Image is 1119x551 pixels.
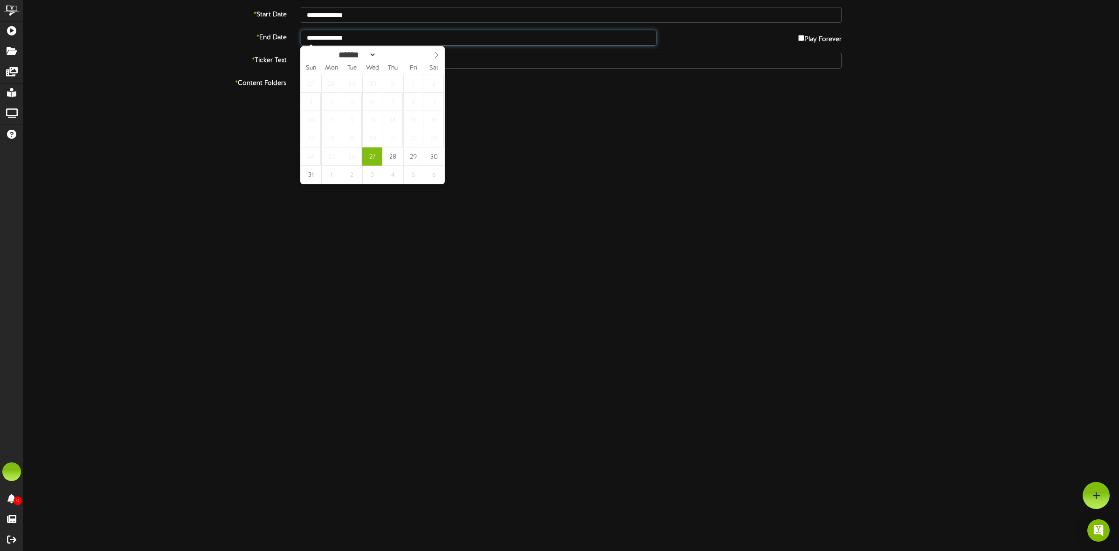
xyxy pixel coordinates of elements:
span: August 6, 2025 [362,93,382,111]
span: August 18, 2025 [321,129,341,147]
span: August 16, 2025 [424,111,444,129]
span: Fri [403,65,424,71]
span: August 20, 2025 [362,129,382,147]
div: Open Intercom Messenger [1087,519,1110,542]
span: September 5, 2025 [403,166,423,184]
label: Play Forever [798,30,842,44]
span: September 6, 2025 [424,166,444,184]
span: August 11, 2025 [321,111,341,129]
span: Thu [383,65,403,71]
span: August 28, 2025 [383,147,403,166]
span: September 1, 2025 [321,166,341,184]
span: August 17, 2025 [301,129,321,147]
span: August 21, 2025 [383,129,403,147]
span: August 8, 2025 [403,93,423,111]
input: Text that will appear in the ticker [301,53,842,69]
span: August 12, 2025 [342,111,362,129]
span: August 31, 2025 [301,166,321,184]
span: Sat [424,65,444,71]
span: September 4, 2025 [383,166,403,184]
span: July 29, 2025 [342,75,362,93]
span: August 24, 2025 [301,147,321,166]
span: August 5, 2025 [342,93,362,111]
span: August 25, 2025 [321,147,341,166]
label: End Date [16,30,294,42]
span: August 30, 2025 [424,147,444,166]
span: July 27, 2025 [301,75,321,93]
span: August 3, 2025 [301,93,321,111]
span: August 29, 2025 [403,147,423,166]
input: Year [376,50,410,60]
span: August 1, 2025 [403,75,423,93]
span: August 7, 2025 [383,93,403,111]
span: Mon [321,65,342,71]
span: August 13, 2025 [362,111,382,129]
span: August 2, 2025 [424,75,444,93]
span: September 3, 2025 [362,166,382,184]
span: August 26, 2025 [342,147,362,166]
span: August 27, 2025 [362,147,382,166]
span: Sun [301,65,321,71]
span: August 10, 2025 [301,111,321,129]
span: 0 [14,496,22,505]
label: Ticker Text [16,53,294,65]
span: July 31, 2025 [383,75,403,93]
span: July 30, 2025 [362,75,382,93]
span: July 28, 2025 [321,75,341,93]
span: Tue [342,65,362,71]
span: August 4, 2025 [321,93,341,111]
span: August 23, 2025 [424,129,444,147]
span: August 15, 2025 [403,111,423,129]
input: Play Forever [798,35,804,41]
label: Start Date [16,7,294,20]
span: August 9, 2025 [424,93,444,111]
span: Wed [362,65,383,71]
label: Content Folders [16,76,294,88]
span: August 19, 2025 [342,129,362,147]
span: August 22, 2025 [403,129,423,147]
span: September 2, 2025 [342,166,362,184]
span: August 14, 2025 [383,111,403,129]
